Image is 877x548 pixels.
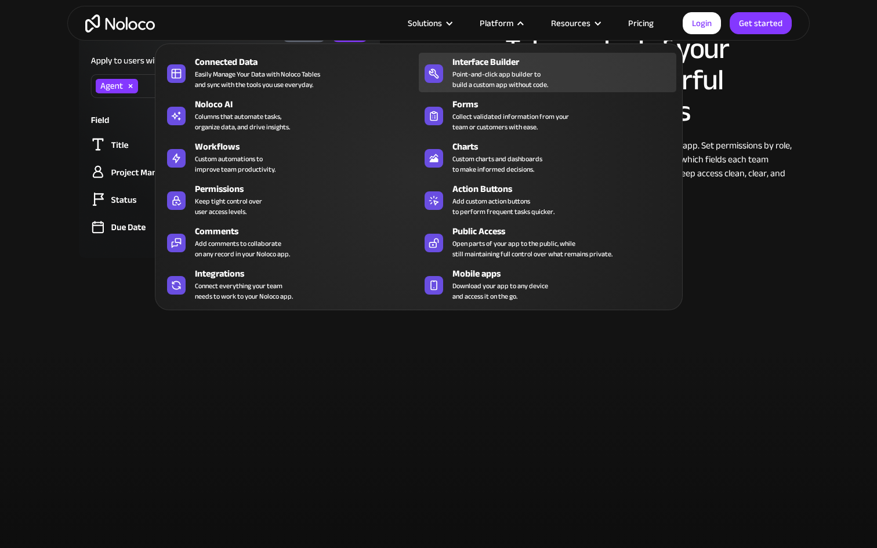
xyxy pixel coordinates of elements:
[161,180,419,219] a: PermissionsKeep tight control overuser access levels.
[161,222,419,262] a: CommentsAdd comments to collaborateon any record in your Noloco app.
[419,53,676,92] a: Interface BuilderPoint-and-click app builder tobuild a custom app without code.
[195,238,290,259] div: Add comments to collaborate on any record in your Noloco app.
[195,196,262,217] div: Keep tight control over user access levels.
[195,140,424,154] div: Workflows
[480,16,513,31] div: Platform
[683,12,721,34] a: Login
[195,111,290,132] div: Columns that automate tasks, organize data, and drive insights.
[85,14,155,32] a: home
[537,16,614,31] div: Resources
[155,27,683,310] nav: Platform
[452,140,682,154] div: Charts
[195,281,293,302] div: Connect everything your team needs to work to your Noloco app.
[419,180,676,219] a: Action ButtonsAdd custom action buttonsto perform frequent tasks quicker.
[195,154,276,175] div: Custom automations to improve team productivity.
[161,95,419,135] a: Noloco AIColumns that automate tasks,organize data, and drive insights.
[161,264,419,304] a: IntegrationsConnect everything your teamneeds to work to your Noloco app.
[452,111,569,132] div: Collect validated information from your team or customers with ease.
[452,196,555,217] div: Add custom action buttons to perform frequent tasks quicker.
[419,264,676,304] a: Mobile appsDownload your app to any deviceand access it on the go.
[614,16,668,31] a: Pricing
[195,224,424,238] div: Comments
[195,182,424,196] div: Permissions
[195,97,424,111] div: Noloco AI
[419,137,676,177] a: ChartsCustom charts and dashboardsto make informed decisions.
[452,267,682,281] div: Mobile apps
[161,137,419,177] a: WorkflowsCustom automations toimprove team productivity.
[195,69,320,90] div: Easily Manage Your Data with Noloco Tables and sync with the tools you use everyday.
[452,154,542,175] div: Custom charts and dashboards to make informed decisions.
[452,69,548,90] div: Point-and-click app builder to build a custom app without code.
[452,224,682,238] div: Public Access
[393,16,465,31] div: Solutions
[730,12,792,34] a: Get started
[408,16,442,31] div: Solutions
[419,222,676,262] a: Public AccessOpen parts of your app to the public, whilestill maintaining full control over what ...
[465,16,537,31] div: Platform
[419,95,676,135] a: FormsCollect validated information from yourteam or customers with ease.
[195,55,424,69] div: Connected Data
[195,267,424,281] div: Integrations
[161,53,419,92] a: Connected DataEasily Manage Your Data with Noloco Tablesand sync with the tools you use everyday.
[452,97,682,111] div: Forms
[452,182,682,196] div: Action Buttons
[551,16,590,31] div: Resources
[452,55,682,69] div: Interface Builder
[452,238,613,259] div: Open parts of your app to the public, while still maintaining full control over what remains priv...
[452,281,548,302] span: Download your app to any device and access it on the go.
